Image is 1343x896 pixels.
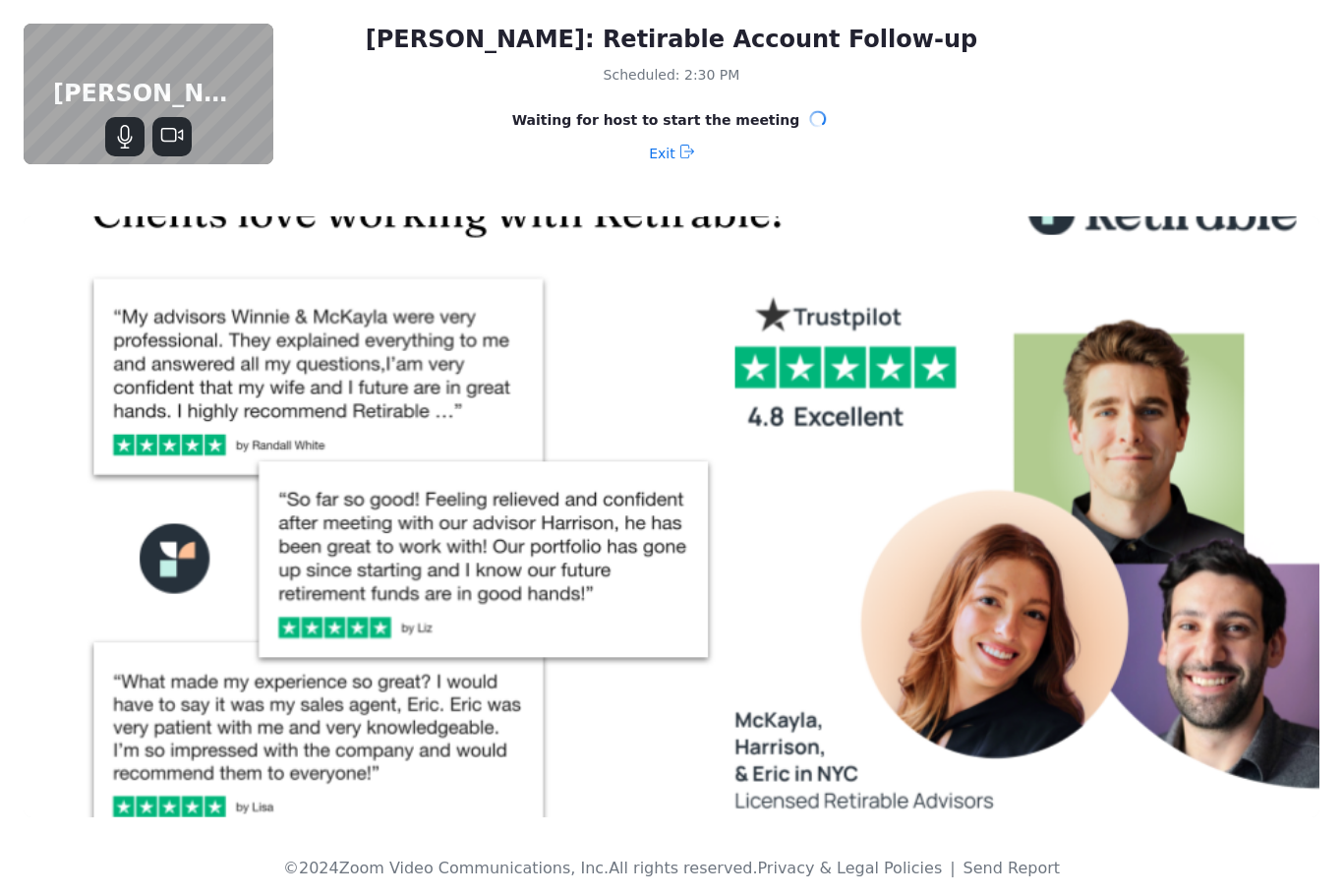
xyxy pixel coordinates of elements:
[649,138,675,169] span: Exit
[950,859,955,877] span: |
[152,117,192,156] button: Stop Video
[283,859,299,877] span: ©
[649,138,694,169] button: Exit
[609,859,757,877] span: All rights reserved.
[295,24,1048,55] div: [PERSON_NAME]: Retirable Account Follow-up
[339,859,609,877] span: Zoom Video Communications, Inc.
[963,857,1060,880] button: Send Report
[295,63,1048,87] div: Scheduled: 2:30 PM
[24,216,1319,817] img: waiting room background
[757,859,942,877] a: Privacy & Legal Policies
[512,110,800,130] span: Waiting for host to start the meeting
[299,859,339,877] span: 2024
[105,117,145,156] button: Mute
